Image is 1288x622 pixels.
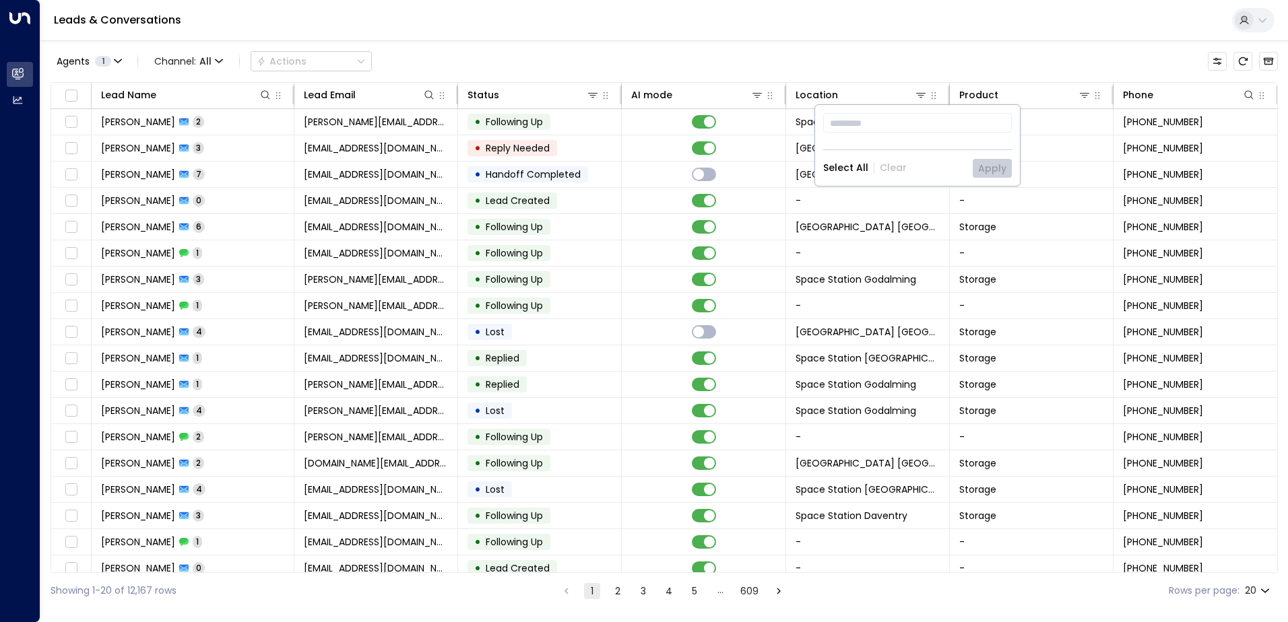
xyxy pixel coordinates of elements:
[474,347,481,370] div: •
[1123,351,1203,365] span: +447472785831
[63,140,79,157] span: Toggle select row
[950,424,1114,450] td: -
[486,483,505,496] span: Lost
[1123,87,1256,103] div: Phone
[101,220,175,234] span: Jason Wright
[63,324,79,341] span: Toggle select row
[486,168,581,181] span: Handoff Completed
[101,483,175,496] span: Marie Ross
[304,141,448,155] span: chrisrgillian@gmail.com
[95,56,111,67] span: 1
[304,273,448,286] span: toby.stafford@gmail.com
[101,87,156,103] div: Lead Name
[474,373,481,396] div: •
[950,240,1114,266] td: -
[63,193,79,209] span: Toggle select row
[796,220,940,234] span: Space Station St Johns Wood
[486,141,550,155] span: Reply Needed
[193,300,202,311] span: 1
[101,378,175,391] span: Scott Tilson
[1123,273,1203,286] span: +447841382044
[1123,141,1203,155] span: +447442923388
[63,298,79,314] span: Toggle select row
[63,481,79,498] span: Toggle select row
[193,483,205,495] span: 4
[486,378,519,391] span: Replied
[304,246,448,260] span: jnpwright@gmail.com
[786,240,950,266] td: -
[51,584,176,598] div: Showing 1-20 of 12,167 rows
[1259,52,1278,71] button: Archived Leads
[149,52,228,71] button: Channel:All
[796,509,907,522] span: Space Station Daventry
[63,166,79,183] span: Toggle select row
[486,273,543,286] span: Following Up
[959,273,996,286] span: Storage
[101,115,175,129] span: Georgina Maidens
[474,163,481,186] div: •
[950,529,1114,555] td: -
[1123,404,1203,417] span: +447500711767
[193,457,204,469] span: 2
[193,510,204,521] span: 3
[796,168,940,181] span: Space Station Kilburn
[474,504,481,527] div: •
[474,530,481,553] div: •
[1123,561,1203,575] span: +447527378269
[63,219,79,236] span: Toggle select row
[1123,456,1203,470] span: +447514329088
[193,536,202,547] span: 1
[786,529,950,555] td: -
[1123,483,1203,496] span: +447584501308
[661,583,677,599] button: Go to page 4
[796,351,940,365] span: Space Station Wakefield
[304,430,448,444] span: scott.tilson959@gmail.com
[468,87,499,103] div: Status
[54,12,181,28] a: Leads & Conversations
[474,189,481,212] div: •
[63,376,79,393] span: Toggle select row
[959,87,998,103] div: Product
[193,273,204,285] span: 3
[63,271,79,288] span: Toggle select row
[474,137,481,160] div: •
[101,430,175,444] span: Scott Tilson
[101,246,175,260] span: Jason Wright
[796,273,916,286] span: Space Station Godalming
[251,51,372,71] div: Button group with a nested menu
[63,245,79,262] span: Toggle select row
[304,351,448,365] span: asre.khan@gmail.com
[101,194,175,207] span: Chris Gillian
[796,483,940,496] span: Space Station Wakefield
[1123,194,1203,207] span: +447442923388
[486,404,505,417] span: Lost
[796,456,940,470] span: Space Station Kilburn
[771,583,787,599] button: Go to next page
[950,188,1114,213] td: -
[786,188,950,213] td: -
[1123,220,1203,234] span: +447311753538
[304,378,448,391] span: scott.tilson959@gmail.com
[304,220,448,234] span: jnpwright@gmail.com
[193,405,205,416] span: 4
[786,555,950,581] td: -
[486,509,543,522] span: Following Up
[63,429,79,446] span: Toggle select row
[796,325,940,339] span: Space Station Kilburn
[796,115,940,129] span: Space Station Doncaster
[474,320,481,343] div: •
[304,194,448,207] span: chrisrgillian@gmail.com
[1123,509,1203,522] span: +447527378269
[486,430,543,444] span: Following Up
[193,168,205,180] span: 7
[486,246,543,260] span: Following Up
[193,195,205,206] span: 0
[486,535,543,549] span: Following Up
[880,162,907,173] button: Clear
[57,57,90,66] span: Agents
[304,561,448,575] span: 28jsmith28@googlemail.com
[193,221,205,232] span: 6
[193,116,204,127] span: 2
[959,87,1091,103] div: Product
[1123,115,1203,129] span: +447713163004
